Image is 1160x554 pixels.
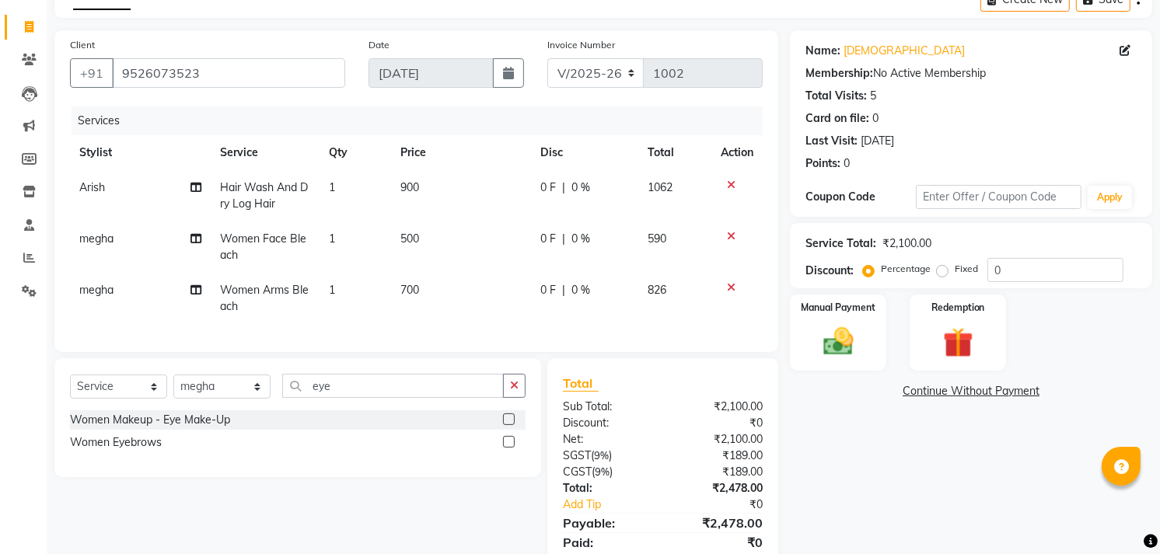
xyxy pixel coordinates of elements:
[369,38,390,52] label: Date
[595,465,610,478] span: 9%
[211,135,319,170] th: Service
[594,449,609,462] span: 9%
[805,88,867,104] div: Total Visits:
[805,133,858,149] div: Last Visit:
[663,464,775,480] div: ₹189.00
[562,179,565,196] span: |
[648,283,666,297] span: 826
[805,235,876,252] div: Service Total:
[531,135,638,170] th: Disc
[571,282,590,298] span: 0 %
[400,283,419,297] span: 700
[220,283,309,313] span: Women Arms Bleach
[648,232,666,246] span: 590
[663,431,775,448] div: ₹2,100.00
[872,110,879,127] div: 0
[70,38,95,52] label: Client
[329,283,335,297] span: 1
[563,375,599,392] span: Total
[112,58,345,88] input: Search by Name/Mobile/Email/Code
[551,431,663,448] div: Net:
[329,180,335,194] span: 1
[844,43,965,59] a: [DEMOGRAPHIC_DATA]
[551,497,682,513] a: Add Tip
[663,514,775,532] div: ₹2,478.00
[547,38,615,52] label: Invoice Number
[563,448,591,462] span: SGST
[79,232,114,246] span: megha
[801,301,875,315] label: Manual Payment
[663,415,775,431] div: ₹0
[282,374,504,398] input: Search or Scan
[551,480,663,497] div: Total:
[220,180,308,211] span: Hair Wash And Dry Log Hair
[551,399,663,415] div: Sub Total:
[861,133,894,149] div: [DATE]
[805,189,916,205] div: Coupon Code
[79,283,114,297] span: megha
[648,180,673,194] span: 1062
[400,180,419,194] span: 900
[562,231,565,247] span: |
[916,185,1081,209] input: Enter Offer / Coupon Code
[663,399,775,415] div: ₹2,100.00
[805,155,840,172] div: Points:
[70,412,230,428] div: Women Makeup - Eye Make-Up
[663,448,775,464] div: ₹189.00
[79,180,105,194] span: Arish
[663,533,775,552] div: ₹0
[540,282,556,298] span: 0 F
[805,65,873,82] div: Membership:
[1088,186,1132,209] button: Apply
[70,434,162,451] div: Women Eyebrows
[882,235,931,252] div: ₹2,100.00
[881,262,931,276] label: Percentage
[682,497,775,513] div: ₹0
[870,88,876,104] div: 5
[540,179,556,196] span: 0 F
[551,464,663,480] div: ( )
[805,43,840,59] div: Name:
[551,448,663,464] div: ( )
[563,465,592,479] span: CGST
[571,179,590,196] span: 0 %
[551,415,663,431] div: Discount:
[70,135,211,170] th: Stylist
[562,282,565,298] span: |
[220,232,306,262] span: Women Face Bleach
[72,106,774,135] div: Services
[638,135,711,170] th: Total
[955,262,978,276] label: Fixed
[400,232,419,246] span: 500
[844,155,850,172] div: 0
[934,324,983,361] img: _gift.svg
[663,480,775,497] div: ₹2,478.00
[805,110,869,127] div: Card on file:
[711,135,763,170] th: Action
[551,533,663,552] div: Paid:
[931,301,985,315] label: Redemption
[805,263,854,279] div: Discount:
[540,231,556,247] span: 0 F
[70,58,114,88] button: +91
[320,135,392,170] th: Qty
[793,383,1149,399] a: Continue Without Payment
[329,232,335,246] span: 1
[551,514,663,532] div: Payable:
[814,324,863,359] img: _cash.svg
[571,231,590,247] span: 0 %
[805,65,1137,82] div: No Active Membership
[391,135,531,170] th: Price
